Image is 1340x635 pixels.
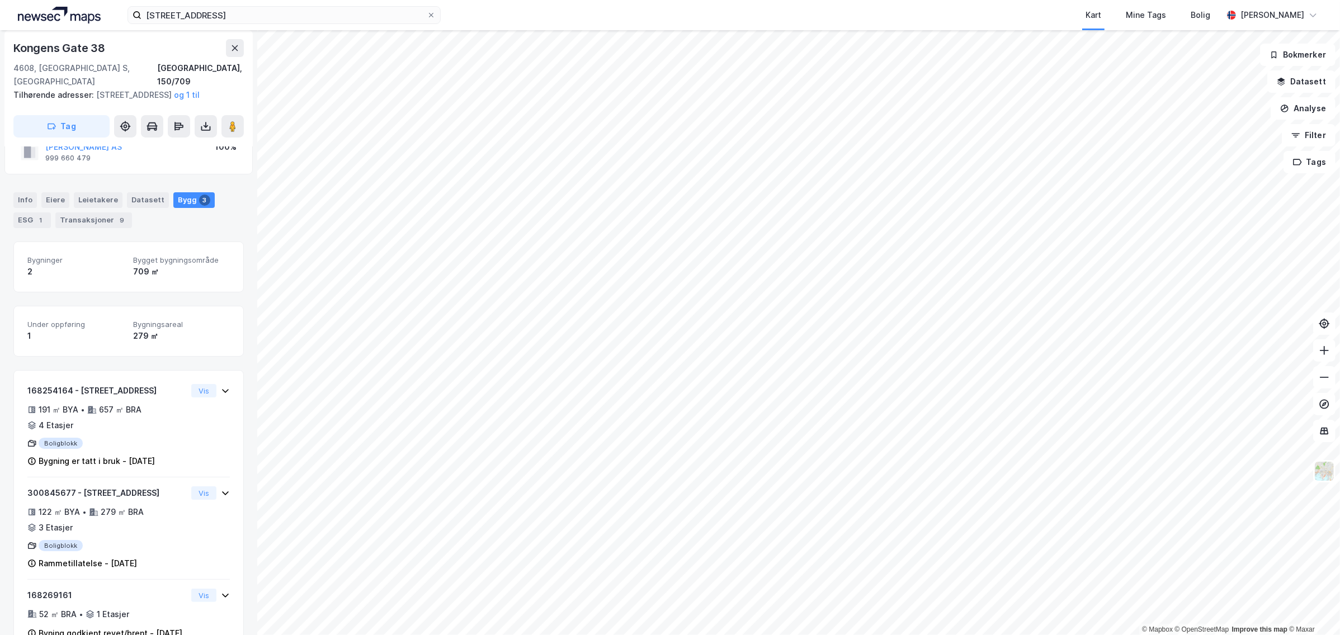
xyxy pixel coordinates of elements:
div: 168269161 [27,589,187,602]
div: [PERSON_NAME] [1240,8,1304,22]
input: Søk på adresse, matrikkel, gårdeiere, leietakere eller personer [141,7,427,23]
div: • [79,610,83,619]
div: 279 ㎡ BRA [101,505,144,519]
span: Tilhørende adresser: [13,90,96,99]
div: 4608, [GEOGRAPHIC_DATA] S, [GEOGRAPHIC_DATA] [13,61,157,88]
button: Analyse [1271,97,1336,120]
div: Leietakere [74,192,122,208]
div: 52 ㎡ BRA [39,608,77,621]
button: Vis [191,384,216,397]
div: 279 ㎡ [133,329,230,343]
span: Under oppføring [27,320,124,329]
div: 2 [27,265,124,278]
div: Kart [1086,8,1101,22]
button: Bokmerker [1260,44,1336,66]
div: Bygg [173,192,215,208]
div: [GEOGRAPHIC_DATA], 150/709 [157,61,244,88]
button: Vis [191,589,216,602]
div: [STREET_ADDRESS] [13,88,235,102]
div: ESG [13,212,51,228]
div: 1 [27,329,124,343]
button: Vis [191,486,216,500]
a: OpenStreetMap [1175,625,1229,633]
button: Datasett [1267,70,1336,93]
iframe: Chat Widget [1284,581,1340,635]
span: Bygget bygningsområde [133,255,230,265]
div: 709 ㎡ [133,265,230,278]
div: 191 ㎡ BYA [39,403,78,416]
a: Improve this map [1232,625,1287,633]
div: Rammetillatelse - [DATE] [39,557,137,570]
div: Datasett [127,192,169,208]
div: 9 [116,215,128,226]
div: Eiere [41,192,69,208]
span: Bygningsareal [133,320,230,329]
div: 999 660 479 [45,154,91,163]
div: 4 Etasjer [39,419,73,432]
div: Info [13,192,37,208]
div: 3 Etasjer [39,521,73,534]
div: 1 [35,215,46,226]
div: • [82,508,87,516]
div: 100% [215,140,237,154]
div: Kongens Gate 38 [13,39,107,57]
div: 168254164 - [STREET_ADDRESS] [27,384,187,397]
div: Mine Tags [1126,8,1166,22]
div: • [81,405,85,414]
div: 657 ㎡ BRA [99,403,141,416]
div: 122 ㎡ BYA [39,505,80,519]
span: Bygninger [27,255,124,265]
img: logo.a4113a55bc3d86da70a041830d287a7e.svg [18,7,101,23]
div: 1 Etasjer [97,608,129,621]
div: Kontrollprogram for chat [1284,581,1340,635]
img: Z [1314,461,1335,482]
div: 3 [199,195,210,206]
button: Tags [1284,151,1336,173]
div: Transaksjoner [55,212,132,228]
div: Bygning er tatt i bruk - [DATE] [39,454,155,468]
button: Tag [13,115,110,138]
button: Filter [1282,124,1336,146]
div: 300845677 - [STREET_ADDRESS] [27,486,187,500]
a: Mapbox [1142,625,1173,633]
div: Bolig [1191,8,1210,22]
